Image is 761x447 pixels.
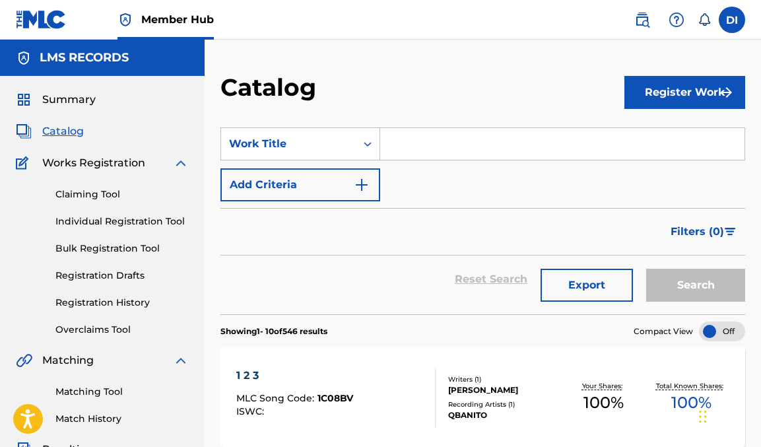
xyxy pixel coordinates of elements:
[55,188,189,201] a: Claiming Tool
[117,12,133,28] img: Top Rightsholder
[634,12,650,28] img: search
[220,326,327,337] p: Showing 1 - 10 of 546 results
[354,177,370,193] img: 9d2ae6d4665cec9f34b9.svg
[656,381,727,391] p: Total Known Shares:
[173,155,189,171] img: expand
[236,368,353,384] div: 1 2 3
[236,392,317,404] span: MLC Song Code :
[541,269,633,302] button: Export
[229,136,348,152] div: Work Title
[173,353,189,368] img: expand
[16,123,32,139] img: Catalog
[16,155,33,171] img: Works Registration
[317,392,353,404] span: 1C08BV
[220,168,380,201] button: Add Criteria
[629,7,655,33] a: Public Search
[220,348,745,447] a: 1 2 3MLC Song Code:1C08BVISWC:Writers (1)[PERSON_NAME]Recording Artists (1)QBANITOYour Shares:100...
[671,391,711,415] span: 100 %
[663,215,745,248] button: Filters (0)
[583,391,624,415] span: 100 %
[719,7,745,33] div: User Menu
[16,92,96,108] a: SummarySummary
[448,399,560,409] div: Recording Artists ( 1 )
[55,215,189,228] a: Individual Registration Tool
[55,385,189,399] a: Matching Tool
[16,10,67,29] img: MLC Logo
[725,228,736,236] img: filter
[55,412,189,426] a: Match History
[55,296,189,310] a: Registration History
[624,76,745,109] button: Register Work
[42,353,94,368] span: Matching
[719,85,735,100] img: f7272a7cc735f4ea7f67.svg
[671,224,724,240] span: Filters ( 0 )
[42,155,145,171] span: Works Registration
[42,123,84,139] span: Catalog
[220,127,745,314] form: Search Form
[634,326,693,337] span: Compact View
[55,323,189,337] a: Overclaims Tool
[236,405,267,417] span: ISWC :
[699,397,707,436] div: Drag
[16,123,84,139] a: CatalogCatalog
[663,7,690,33] div: Help
[724,272,761,378] iframe: Resource Center
[40,50,129,65] h5: LMS RECORDS
[42,92,96,108] span: Summary
[669,12,684,28] img: help
[448,374,560,384] div: Writers ( 1 )
[695,384,761,447] iframe: Chat Widget
[55,269,189,283] a: Registration Drafts
[220,73,323,102] h2: Catalog
[16,353,32,368] img: Matching
[448,384,560,396] div: [PERSON_NAME]
[698,13,711,26] div: Notifications
[16,50,32,66] img: Accounts
[55,242,189,256] a: Bulk Registration Tool
[16,92,32,108] img: Summary
[448,409,560,421] div: QBANITO
[582,381,626,391] p: Your Shares:
[141,12,214,27] span: Member Hub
